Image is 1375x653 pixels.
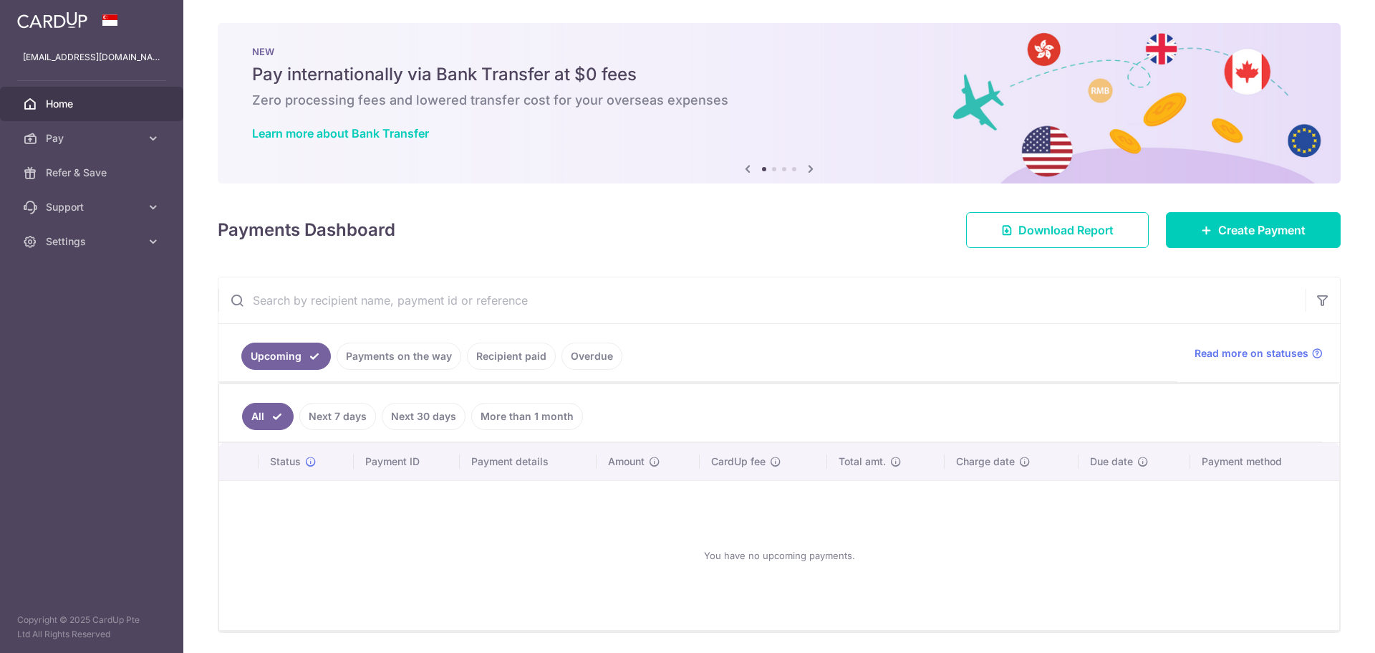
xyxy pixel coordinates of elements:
img: CardUp [17,11,87,29]
h4: Payments Dashboard [218,217,395,243]
img: Bank transfer banner [218,23,1341,183]
span: Settings [46,234,140,249]
th: Payment details [460,443,597,480]
a: More than 1 month [471,403,583,430]
span: Download Report [1018,221,1114,239]
div: You have no upcoming payments. [236,492,1322,619]
span: Support [46,200,140,214]
a: Overdue [561,343,622,370]
p: NEW [252,46,1306,57]
a: Next 30 days [382,403,465,430]
span: Due date [1090,454,1133,469]
p: [EMAIL_ADDRESS][DOMAIN_NAME] [23,50,160,65]
span: Home [46,97,140,111]
a: Learn more about Bank Transfer [252,126,429,140]
span: Amount [608,454,645,469]
a: Upcoming [241,343,331,370]
th: Payment ID [354,443,460,480]
span: Total amt. [839,454,886,469]
a: Payments on the way [337,343,461,370]
a: Next 7 days [299,403,376,430]
a: Download Report [966,212,1149,248]
a: Recipient paid [467,343,556,370]
span: Status [270,454,301,469]
span: Refer & Save [46,166,140,180]
h6: Zero processing fees and lowered transfer cost for your overseas expenses [252,92,1306,109]
a: Create Payment [1166,212,1341,248]
th: Payment method [1190,443,1339,480]
span: Create Payment [1218,221,1306,239]
input: Search by recipient name, payment id or reference [218,277,1306,323]
span: Pay [46,131,140,146]
span: CardUp fee [711,454,766,469]
a: All [242,403,294,430]
span: Charge date [956,454,1015,469]
h5: Pay internationally via Bank Transfer at $0 fees [252,63,1306,86]
a: Read more on statuses [1195,346,1323,361]
span: Read more on statuses [1195,346,1308,361]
